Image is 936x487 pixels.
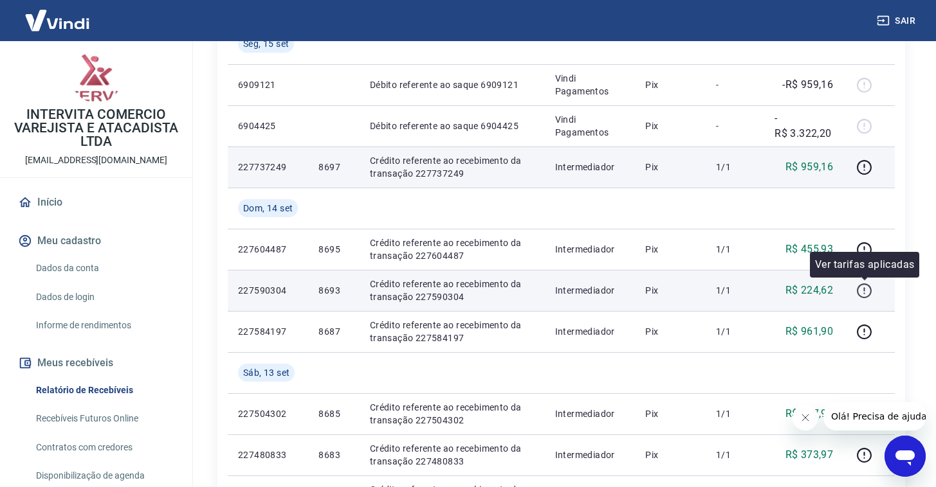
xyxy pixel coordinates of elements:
p: R$ 961,90 [785,324,834,339]
p: R$ 455,93 [785,242,834,257]
iframe: Botão para abrir a janela de mensagens [885,436,926,477]
p: 227480833 [238,448,298,461]
p: 227504302 [238,407,298,420]
img: Vindi [15,1,99,40]
p: Pix [645,407,695,420]
p: R$ 373,97 [785,447,834,463]
p: 8687 [318,325,349,338]
button: Meus recebíveis [15,349,177,377]
p: Intermediador [555,448,625,461]
span: Dom, 14 set [243,202,293,215]
p: [EMAIL_ADDRESS][DOMAIN_NAME] [25,154,167,167]
p: Ver tarifas aplicadas [815,257,914,272]
p: 1/1 [716,243,754,256]
button: Sair [874,9,921,33]
p: Intermediador [555,284,625,297]
p: 227590304 [238,284,298,297]
p: 8693 [318,284,349,297]
p: Pix [645,325,695,338]
p: Intermediador [555,325,625,338]
img: 18b582c9-7b0d-4751-b64e-7f1dc965868c.jpeg [71,51,122,103]
p: -R$ 3.322,20 [775,111,833,141]
a: Informe de rendimentos [31,312,177,339]
p: Vindi Pagamentos [555,72,625,98]
a: Recebíveis Futuros Online [31,405,177,432]
p: R$ 959,16 [785,159,834,175]
p: Intermediador [555,407,625,420]
p: 1/1 [716,284,754,297]
a: Contratos com credores [31,434,177,461]
p: 227737249 [238,161,298,173]
p: Pix [645,243,695,256]
p: R$ 157,94 [785,406,834,421]
p: INTERVITA COMERCIO VAREJISTA E ATACADISTA LTDA [10,108,182,148]
p: Débito referente ao saque 6909121 [370,78,535,91]
p: Pix [645,448,695,461]
a: Relatório de Recebíveis [31,377,177,403]
p: Débito referente ao saque 6904425 [370,120,535,132]
p: Intermediador [555,161,625,173]
p: Crédito referente ao recebimento da transação 227737249 [370,154,535,180]
p: 227584197 [238,325,298,338]
p: Crédito referente ao recebimento da transação 227584197 [370,319,535,344]
p: 1/1 [716,325,754,338]
p: Crédito referente ao recebimento da transação 227604487 [370,236,535,262]
p: 8697 [318,161,349,173]
p: 6909121 [238,78,298,91]
p: 1/1 [716,161,754,173]
p: -R$ 959,16 [782,77,833,93]
p: - [716,78,754,91]
iframe: Mensagem da empresa [823,402,926,430]
p: Pix [645,161,695,173]
span: Seg, 15 set [243,37,289,50]
a: Dados de login [31,284,177,310]
p: 8685 [318,407,349,420]
p: Vindi Pagamentos [555,113,625,139]
p: 1/1 [716,407,754,420]
p: 6904425 [238,120,298,132]
p: Pix [645,120,695,132]
a: Início [15,188,177,217]
button: Meu cadastro [15,227,177,255]
a: Dados da conta [31,255,177,281]
p: Crédito referente ao recebimento da transação 227480833 [370,442,535,468]
p: Pix [645,78,695,91]
p: 1/1 [716,448,754,461]
span: Olá! Precisa de ajuda? [8,9,108,19]
p: Pix [645,284,695,297]
p: Crédito referente ao recebimento da transação 227504302 [370,401,535,427]
p: 8695 [318,243,349,256]
p: 227604487 [238,243,298,256]
p: - [716,120,754,132]
p: Intermediador [555,243,625,256]
span: Sáb, 13 set [243,366,289,379]
p: R$ 224,62 [785,283,834,298]
iframe: Fechar mensagem [793,405,818,430]
p: Crédito referente ao recebimento da transação 227590304 [370,278,535,303]
p: 8683 [318,448,349,461]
